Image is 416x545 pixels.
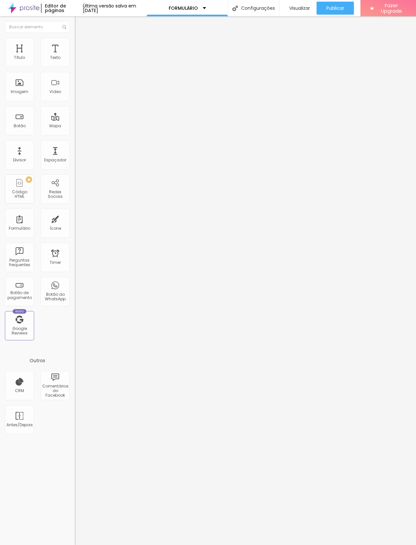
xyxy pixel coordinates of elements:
iframe: Editor [75,16,416,545]
div: Última versão salva em [DATE] [83,4,147,13]
img: Icone [62,25,66,29]
button: Visualizar [279,2,317,15]
span: Visualizar [289,6,310,11]
div: Mapa [49,124,61,128]
span: Fazer Upgrade [377,3,406,14]
div: CRM [15,388,24,393]
input: Buscar elemento [5,21,70,33]
div: Texto [50,55,60,60]
div: Google Reviews [6,326,32,336]
div: Perguntas frequentes [6,258,32,267]
div: Título [14,55,25,60]
div: Novo [13,309,27,314]
div: Divisor [13,158,26,162]
div: Antes/Depois [6,423,32,427]
div: Botão [14,124,26,128]
p: FORMULÁRIO [169,6,198,10]
div: Formulário [9,226,30,231]
div: Vídeo [49,89,61,94]
div: Botão do WhatsApp [42,292,68,302]
span: Publicar [326,6,344,11]
div: Imagem [11,89,28,94]
div: Código HTML [6,190,32,199]
div: Botão de pagamento [6,291,32,300]
img: Icone [232,6,238,11]
div: Timer [50,260,61,265]
button: Publicar [317,2,354,15]
div: Redes Sociais [42,190,68,199]
div: Espaçador [44,158,66,162]
div: Ícone [50,226,61,231]
div: Comentários do Facebook [42,384,68,398]
div: Editor de páginas [41,4,83,13]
